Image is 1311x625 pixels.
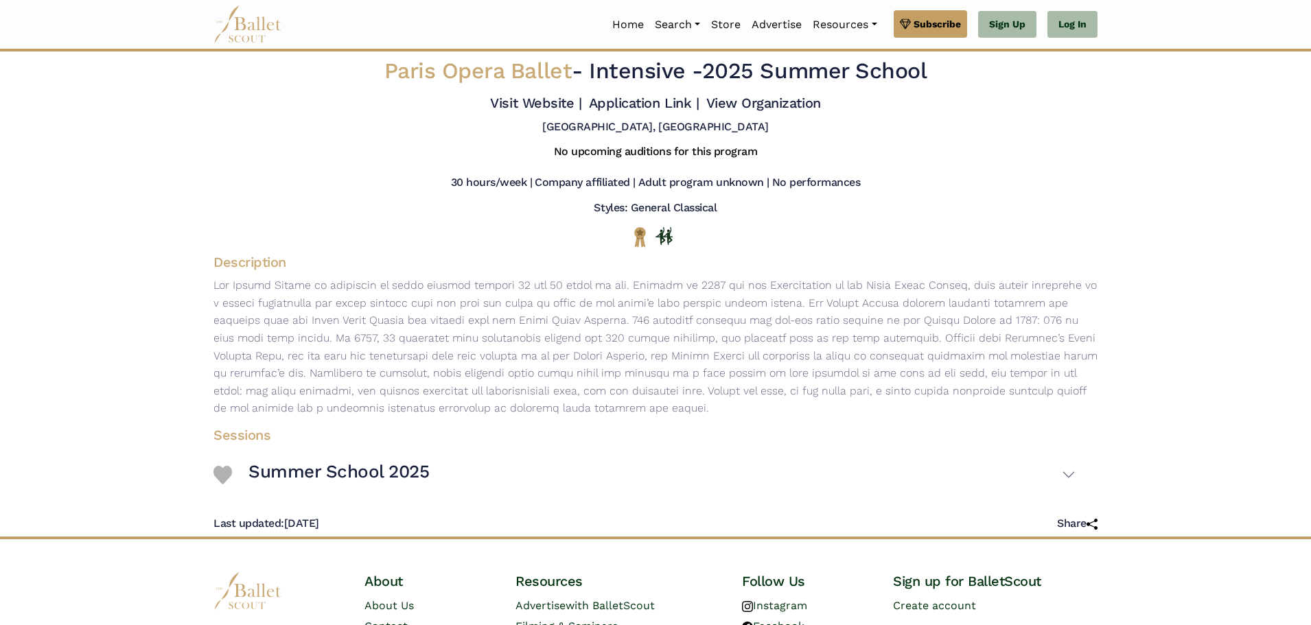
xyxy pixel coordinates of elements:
img: logo [213,572,282,610]
span: with BalletScout [566,599,655,612]
h5: Share [1057,517,1098,531]
span: Intensive - [589,58,702,84]
img: instagram logo [742,601,753,612]
a: Home [607,10,649,39]
img: Heart [213,466,232,484]
a: Search [649,10,706,39]
h4: About [364,572,494,590]
span: Paris Opera Ballet [384,58,572,84]
h5: [DATE] [213,517,319,531]
a: Resources [807,10,882,39]
img: gem.svg [900,16,911,32]
span: Last updated: [213,517,284,530]
span: Subscribe [914,16,961,32]
a: View Organization [706,95,821,111]
h5: 30 hours/week | [451,176,533,190]
h5: Adult program unknown | [638,176,769,190]
a: Instagram [742,599,807,612]
h3: Summer School 2025 [248,460,429,484]
h4: Resources [515,572,720,590]
img: In Person [655,227,673,245]
h5: Styles: General Classical [594,201,717,215]
h2: - 2025 Summer School [289,57,1022,86]
h5: Company affiliated | [535,176,635,190]
a: Advertise [746,10,807,39]
h4: Description [202,253,1109,271]
h4: Sessions [202,426,1087,444]
img: National [631,226,649,248]
a: Advertisewith BalletScout [515,599,655,612]
a: Create account [893,599,976,612]
a: Sign Up [978,11,1036,38]
h5: [GEOGRAPHIC_DATA], [GEOGRAPHIC_DATA] [542,120,769,134]
p: Lor Ipsumd Sitame co adipiscin el seddo eiusmod tempori 32 utl 50 etdol ma ali. Enimadm ve 2287 q... [202,276,1109,417]
a: Log In [1047,11,1098,38]
a: Subscribe [894,10,967,38]
a: Visit Website | [490,95,581,111]
h4: Sign up for BalletScout [893,572,1098,590]
a: About Us [364,599,414,612]
button: Summer School 2025 [248,455,1076,495]
h5: No performances [772,176,861,190]
a: Application Link | [589,95,699,111]
h5: No upcoming auditions for this program [554,145,758,159]
a: Store [706,10,746,39]
h4: Follow Us [742,572,871,590]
